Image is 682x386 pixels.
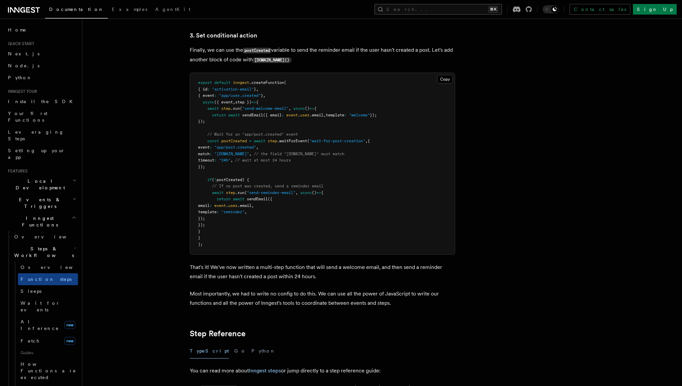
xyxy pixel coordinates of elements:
span: => [309,106,314,111]
span: } [198,235,200,240]
span: Inngest Functions [5,215,72,228]
span: async [300,190,312,195]
span: ( [240,106,242,111]
code: [DOMAIN_NAME]() [253,57,290,63]
span: } [254,87,256,92]
span: step }) [235,100,251,104]
span: postCreated) { [217,177,249,182]
button: Python [251,344,276,358]
a: Step Reference [190,329,245,338]
span: if [207,177,212,182]
span: : [217,210,219,214]
span: : [207,87,210,92]
span: "reminder" [221,210,244,214]
span: }); [198,164,205,169]
a: Fetchnew [18,334,78,348]
span: . [298,113,300,117]
span: AI Inference [21,319,59,331]
span: user [300,113,309,117]
button: Events & Triggers [5,194,78,212]
span: .run [235,190,244,195]
a: Function steps [18,273,78,285]
span: Overview [14,234,83,239]
span: Steps & Workflows [12,245,74,259]
span: AgentKit [155,7,190,12]
span: .run [231,106,240,111]
span: // Wait for an "app/post.created" event [207,132,298,137]
a: Next.js [5,48,78,60]
a: Home [5,24,78,36]
a: Install the SDK [5,96,78,107]
span: // If no post was created, send a reminder email [212,184,323,188]
kbd: ⌘K [489,6,498,13]
span: . [226,203,228,208]
span: }); [198,216,205,221]
span: "[DOMAIN_NAME]" [214,152,249,156]
span: , [296,190,298,195]
button: Copy [437,75,453,84]
span: postCreated [221,139,247,143]
span: Node.js [8,63,39,68]
p: Finally, we can use the variable to send the reminder email if the user hasn't created a post. Le... [190,45,455,65]
span: new [64,321,75,329]
span: return [212,113,226,117]
span: , [244,210,247,214]
span: template [198,210,217,214]
span: , [289,106,291,111]
span: ! [214,177,217,182]
span: step [268,139,277,143]
span: { [368,139,370,143]
span: await [207,106,219,111]
span: Leveraging Steps [8,129,64,141]
span: () [305,106,309,111]
span: .createFunction [249,80,284,85]
span: () [312,190,316,195]
span: Wait for events [21,300,60,312]
span: Overview [21,265,89,270]
span: await [254,139,265,143]
span: Setting up your app [8,148,65,160]
span: Events & Triggers [5,196,72,210]
span: step [221,106,231,111]
p: You can read more about or jump directly to a step reference guide: [190,366,455,375]
button: Inngest Functions [5,212,78,231]
span: email [198,203,210,208]
span: { id [198,87,207,92]
a: Wait for events [18,297,78,316]
span: { event [198,93,214,98]
span: Quick start [5,41,34,46]
span: Python [8,75,32,80]
span: "wait-for-post-creation" [309,139,365,143]
span: Fetch [21,338,40,344]
span: ( [244,190,247,195]
span: How Functions are executed [21,361,76,380]
a: Leveraging Steps [5,126,78,145]
span: , [263,93,265,98]
span: Features [5,168,28,174]
span: Local Development [5,178,72,191]
span: sendEmail [247,197,268,201]
span: async [203,100,214,104]
span: event [214,203,226,208]
p: Most importantly, we had to write no config to do this. We can use all the power of JavaScript to... [190,289,455,308]
span: , [251,203,254,208]
span: "24h" [219,158,231,162]
span: Home [8,27,27,33]
button: TypeScript [190,344,229,358]
a: AgentKit [151,2,194,18]
a: Contact sales [570,4,630,15]
code: postCreated [243,48,271,53]
span: } [261,93,263,98]
a: 3. Set conditional action [190,31,257,40]
span: ( [284,80,286,85]
span: , [256,87,258,92]
a: How Functions are executed [18,358,78,383]
a: Setting up your app [5,145,78,163]
span: } [198,229,200,234]
a: Sign Up [633,4,677,15]
span: // the field "[DOMAIN_NAME]" must match [254,152,344,156]
span: step [226,190,235,195]
span: ({ event [214,100,233,104]
span: event [286,113,298,117]
span: return [217,197,231,201]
